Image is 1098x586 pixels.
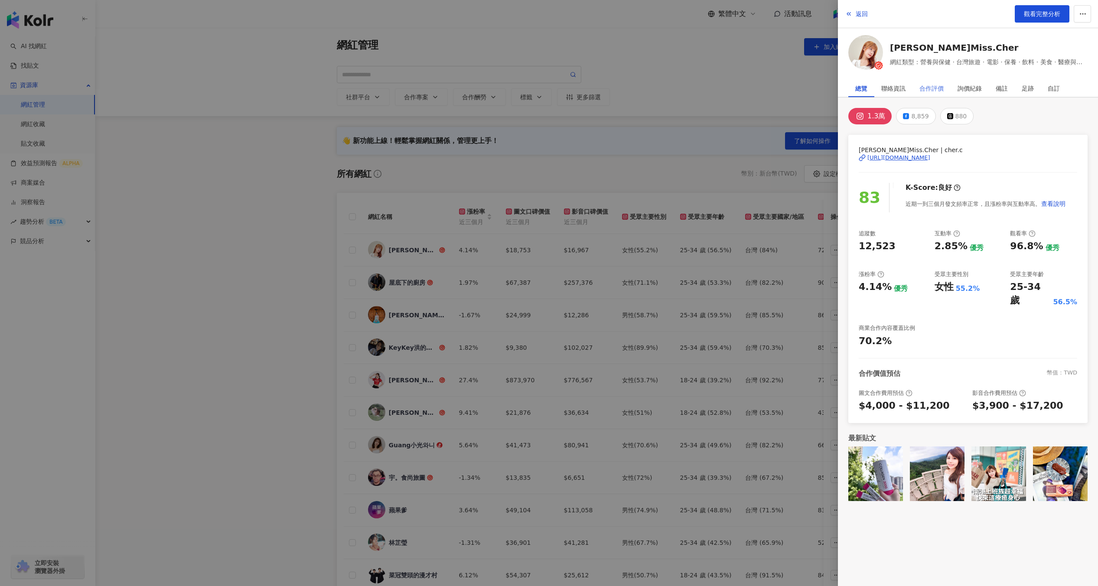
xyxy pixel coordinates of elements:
div: 聯絡資訊 [881,80,906,97]
div: 足跡 [1022,80,1034,97]
div: 自訂 [1048,80,1060,97]
div: K-Score : [906,183,961,192]
a: [PERSON_NAME]Miss.Cher [890,42,1088,54]
div: 優秀 [1046,243,1059,253]
div: 圖文合作費用預估 [859,389,912,397]
div: 優秀 [970,243,984,253]
img: post-image [910,446,964,501]
div: 觀看率 [1010,230,1036,238]
div: 受眾主要年齡 [1010,270,1044,278]
img: post-image [848,446,903,501]
div: 漲粉率 [859,270,884,278]
div: 1.3萬 [867,110,885,122]
div: 備註 [996,80,1008,97]
button: 880 [940,108,974,124]
div: 女性 [935,280,954,294]
div: [URL][DOMAIN_NAME] [867,154,930,162]
div: 合作評價 [919,80,944,97]
div: $4,000 - $11,200 [859,399,950,413]
div: $3,900 - $17,200 [972,399,1063,413]
span: 返回 [856,10,868,17]
div: 25-34 歲 [1010,280,1051,307]
div: 良好 [938,183,952,192]
div: 優秀 [894,284,908,293]
img: post-image [971,446,1026,501]
a: [URL][DOMAIN_NAME] [859,154,1077,162]
span: 查看說明 [1041,200,1065,207]
span: 觀看完整分析 [1024,10,1060,17]
div: 近期一到三個月發文頻率正常，且漲粉率與互動率高。 [906,195,1066,212]
img: post-image [1033,446,1088,501]
a: 觀看完整分析 [1015,5,1069,23]
div: 合作價值預估 [859,369,900,378]
div: 12,523 [859,240,896,253]
button: 查看說明 [1041,195,1066,212]
div: 56.5% [1053,297,1077,307]
button: 1.3萬 [848,108,892,124]
div: 追蹤數 [859,230,876,238]
div: 55.2% [956,284,980,293]
span: [PERSON_NAME]Miss.Cher | cher.c [859,145,1077,155]
div: 70.2% [859,335,892,348]
div: 880 [955,110,967,122]
div: 2.85% [935,240,968,253]
div: 4.14% [859,280,892,294]
div: 幣值：TWD [1047,369,1077,378]
span: 網紅類型：營養與保健 · 台灣旅遊 · 電影 · 保養 · 飲料 · 美食 · 醫療與健康 · 穿搭 · 旅遊 [890,57,1088,67]
div: 受眾主要性別 [935,270,968,278]
div: 最新貼文 [848,433,1088,443]
div: 影音合作費用預估 [972,389,1026,397]
div: 詢價紀錄 [958,80,982,97]
a: KOL Avatar [848,35,883,73]
div: 8,859 [911,110,929,122]
button: 返回 [845,5,868,23]
img: KOL Avatar [848,35,883,70]
div: 總覽 [855,80,867,97]
div: 互動率 [935,230,960,238]
div: 商業合作內容覆蓋比例 [859,324,915,332]
div: 83 [859,186,880,210]
div: 96.8% [1010,240,1043,253]
button: 8,859 [896,108,935,124]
